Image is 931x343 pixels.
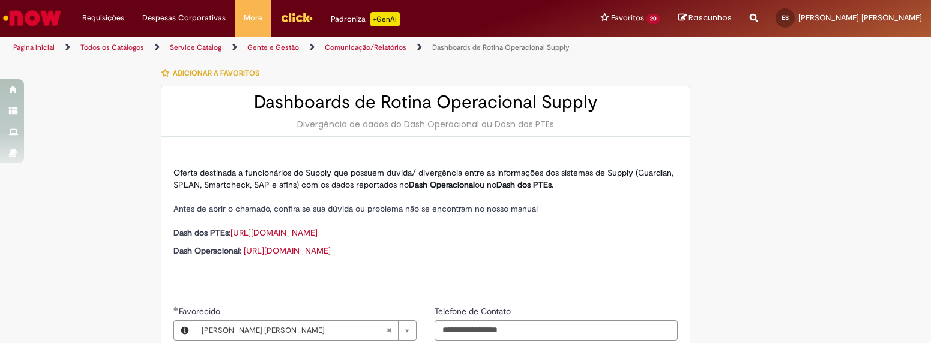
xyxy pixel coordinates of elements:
[798,13,922,23] span: [PERSON_NAME] [PERSON_NAME]
[80,43,144,52] a: Todos os Catálogos
[380,321,398,340] abbr: Limpar campo Favorecido
[280,8,313,26] img: click_logo_yellow_360x200.png
[173,227,230,238] strong: Dash dos PTEs:
[13,43,55,52] a: Página inicial
[173,306,179,311] span: Obrigatório Preenchido
[370,12,400,26] p: +GenAi
[173,92,678,112] h2: Dashboards de Rotina Operacional Supply
[173,203,538,214] span: Antes de abrir o chamado, confira se sua dúvida ou problema não se encontram no nosso manual
[435,306,513,317] span: Telefone de Contato
[611,12,644,24] span: Favoritos
[173,118,678,130] div: Divergência de dados do Dash Operacional ou Dash dos PTEs
[173,245,241,256] strong: Dash Operacional:
[173,167,673,190] span: Oferta destinada a funcionários do Supply que possuem dúvida/ divergência entre as informações do...
[678,13,732,24] a: Rascunhos
[174,321,196,340] button: Favorecido, Visualizar este registro Eliana Maria Costa da Silva
[325,43,406,52] a: Comunicação/Relatórios
[1,6,63,30] img: ServiceNow
[782,14,789,22] span: ES
[244,12,262,24] span: More
[432,43,570,52] a: Dashboards de Rotina Operacional Supply
[435,320,678,341] input: Telefone de Contato
[244,245,331,256] a: [URL][DOMAIN_NAME]
[409,179,475,190] strong: Dash Operacional
[196,321,416,340] a: [PERSON_NAME] [PERSON_NAME]Limpar campo Favorecido
[331,12,400,26] div: Padroniza
[161,61,266,86] button: Adicionar a Favoritos
[142,12,226,24] span: Despesas Corporativas
[496,179,553,190] strong: Dash dos PTEs.
[170,43,221,52] a: Service Catalog
[179,306,223,317] span: Favorecido, Eliana Maria Costa da Silva
[247,43,299,52] a: Gente e Gestão
[82,12,124,24] span: Requisições
[688,12,732,23] span: Rascunhos
[9,37,612,59] ul: Trilhas de página
[646,14,660,24] span: 20
[202,321,386,340] span: [PERSON_NAME] [PERSON_NAME]
[173,68,259,78] span: Adicionar a Favoritos
[230,227,318,238] a: [URL][DOMAIN_NAME]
